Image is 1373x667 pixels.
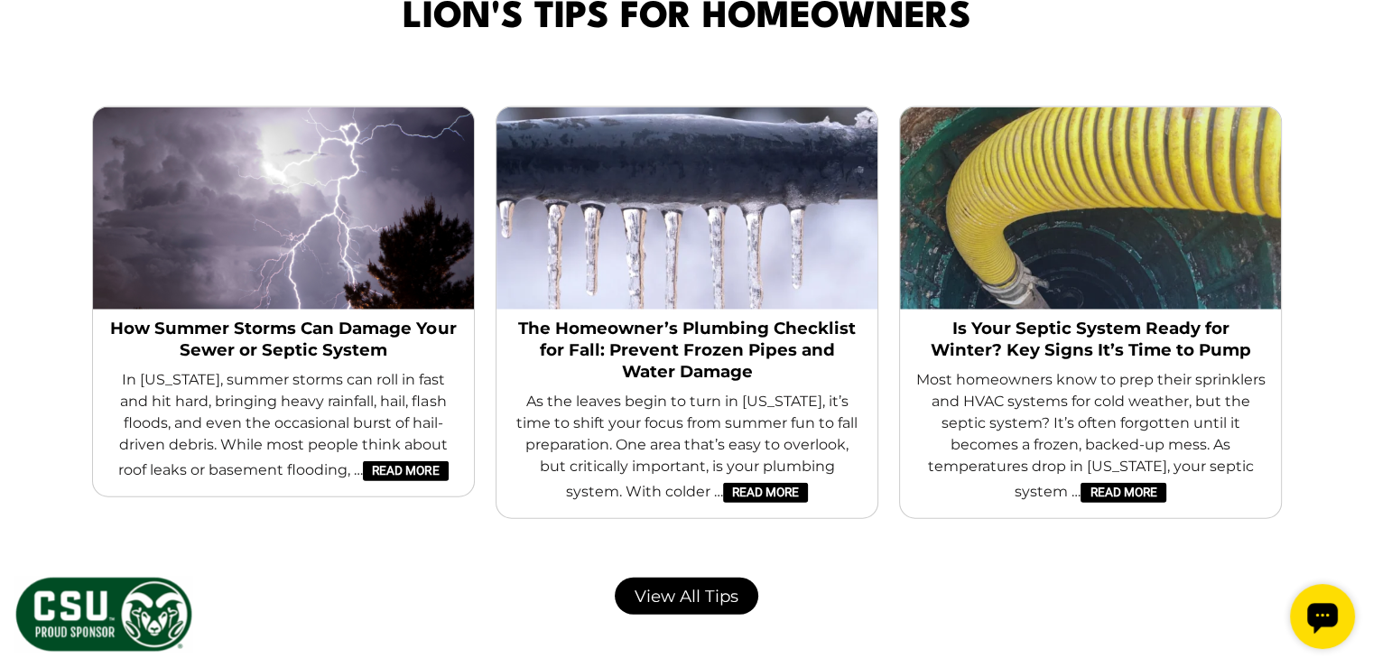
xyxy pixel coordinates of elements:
img: CSU Sponsor Badge [14,575,194,653]
a: The Homeowner’s Plumbing Checklist for Fall: Prevent Frozen Pipes and Water Damage [511,318,864,383]
img: Homeowner's Plumbing checklist for the Fall season [496,107,878,310]
a: How Summer Storms Can Damage Your Sewer or Septic System [107,318,460,361]
a: Read More [723,483,808,503]
div: slide 2 [888,92,1292,533]
a: Read More [363,461,448,481]
img: Is your septic system ready for the cold winter months? [900,107,1282,310]
span: In [US_STATE], summer storms can roll in fast and hit hard, bringing heavy rainfall, hail, flash ... [107,369,460,482]
a: View All Tips [615,578,758,615]
div: carousel [81,92,1291,555]
span: As the leaves begin to turn in [US_STATE], it’s time to shift your focus from summer fun to fall ... [511,391,864,504]
div: slide 6 [81,92,485,512]
div: Open chat widget [7,7,72,72]
span: Most homeowners know to prep their sprinklers and HVAC systems for cold weather, but the septic s... [914,369,1267,504]
a: Read More [1081,483,1165,503]
a: Is Your Septic System Ready for Winter? Key Signs It’s Time to Pump [914,318,1267,361]
div: slide 1 (centered) [485,92,888,533]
